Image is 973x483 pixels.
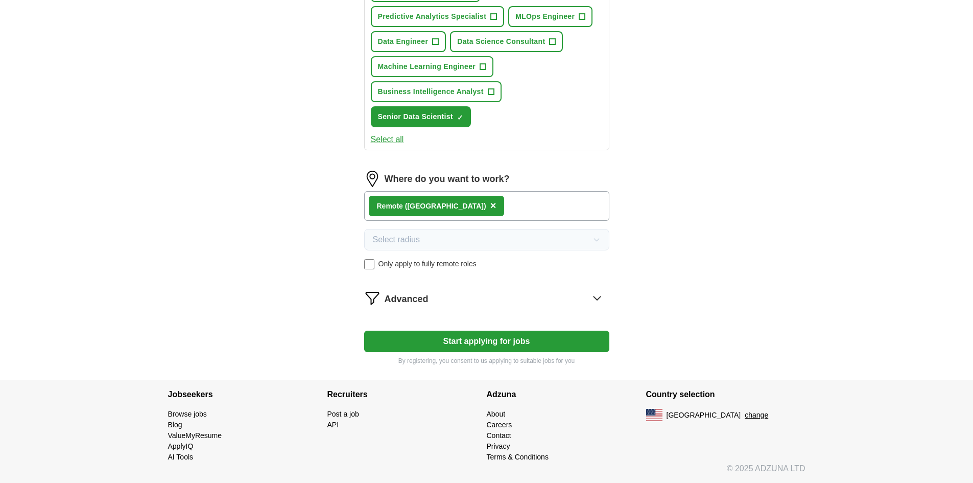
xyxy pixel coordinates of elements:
[371,31,446,52] button: Data Engineer
[667,410,741,421] span: [GEOGRAPHIC_DATA]
[487,431,511,440] a: Contact
[364,290,381,306] img: filter
[508,6,592,27] button: MLOps Engineer
[168,442,194,450] a: ApplyIQ
[490,198,496,214] button: ×
[378,111,453,122] span: Senior Data Scientist
[450,31,563,52] button: Data Science Consultant
[373,234,420,246] span: Select radius
[371,81,502,102] button: Business Intelligence Analyst
[168,421,182,429] a: Blog
[371,133,404,146] button: Select all
[327,421,339,429] a: API
[364,171,381,187] img: location.png
[378,11,487,22] span: Predictive Analytics Specialist
[487,442,510,450] a: Privacy
[371,56,494,77] button: Machine Learning Engineer
[378,86,484,97] span: Business Intelligence Analyst
[378,61,476,72] span: Machine Learning Engineer
[364,259,374,269] input: Only apply to fully remote roles
[364,331,609,352] button: Start applying for jobs
[745,410,768,421] button: change
[487,421,512,429] a: Careers
[371,106,471,127] button: Senior Data Scientist✓
[168,431,222,440] a: ValueMyResume
[168,453,194,461] a: AI Tools
[515,11,575,22] span: MLOps Engineer
[646,380,805,409] h4: Country selection
[364,356,609,365] p: By registering, you consent to us applying to suitable jobs for you
[457,113,463,122] span: ✓
[160,463,814,483] div: © 2025 ADZUNA LTD
[377,201,486,212] div: Remote ([GEOGRAPHIC_DATA])
[646,409,662,421] img: US flag
[457,36,545,47] span: Data Science Consultant
[385,292,429,306] span: Advanced
[327,410,359,418] a: Post a job
[487,410,506,418] a: About
[378,36,429,47] span: Data Engineer
[168,410,207,418] a: Browse jobs
[490,200,496,211] span: ×
[371,6,505,27] button: Predictive Analytics Specialist
[487,453,549,461] a: Terms & Conditions
[378,259,477,269] span: Only apply to fully remote roles
[385,172,510,186] label: Where do you want to work?
[364,229,609,250] button: Select radius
